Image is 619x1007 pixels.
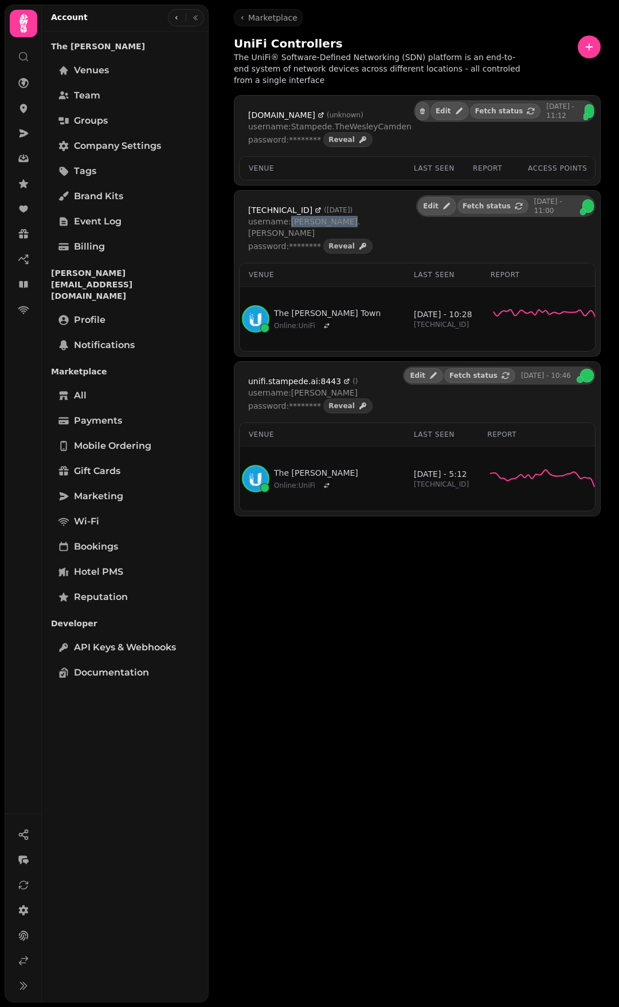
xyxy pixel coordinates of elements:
a: The [PERSON_NAME] Town [274,307,381,319]
span: Notifications [74,338,135,352]
span: Wi-Fi [74,515,99,528]
span: Reputation [74,590,128,604]
span: Online : UniFi [274,481,315,490]
a: Reputation [51,586,199,609]
span: Brand Kits [74,189,123,203]
a: Team [51,84,199,107]
span: Reveal [328,402,355,409]
button: Fetch status [457,199,528,214]
p: username: [PERSON_NAME].[PERSON_NAME] [248,216,414,239]
span: Edit [410,372,425,379]
span: Company settings [74,139,161,153]
p: [DATE] - 11:12 [542,102,582,120]
span: Fetch status [449,372,497,379]
p: Marketplace [51,361,199,382]
button: Edit [405,368,443,383]
span: Hotel PMS [74,565,123,579]
p: [DATE] - 10:28 [414,309,472,320]
a: All [51,384,199,407]
p: [DATE] - 5:12 [414,468,469,480]
p: [DATE] - 11:00 [530,197,579,215]
img: unifi [243,305,268,333]
span: [DOMAIN_NAME] [248,109,315,121]
a: unifi.stampede.ai:8443() [248,376,358,387]
a: Hotel PMS [51,560,199,583]
a: Venues [51,59,199,82]
div: Access points [528,164,587,173]
span: Marketplace [248,12,297,23]
span: ( unknown ) [327,110,363,120]
span: Groups [74,114,108,128]
a: Gift cards [51,460,199,483]
div: Venue [249,164,395,173]
p: The UniFi® Software-Defined Networking (SDN) platform is an end-to-end system of network devices ... [234,52,527,86]
p: [PERSON_NAME][EMAIL_ADDRESS][DOMAIN_NAME] [51,263,199,306]
h2: UniFi Controllers [234,35,454,52]
button: Reveal [323,398,373,413]
a: Groups [51,109,199,132]
span: Fetch status [475,108,523,114]
nav: Tabs [42,31,209,1002]
a: [TECHNICAL_ID]([DATE]) [248,204,352,216]
a: Event log [51,210,199,233]
p: username: [PERSON_NAME] [248,387,373,398]
div: Last seen [414,430,469,439]
div: Report [487,430,597,439]
span: Gift cards [74,464,120,478]
span: Payments [74,414,122,428]
span: Bookings [74,540,118,554]
span: Fetch status [463,203,511,210]
p: [DATE] - 10:46 [516,371,575,380]
span: unifi.stampede.ai:8443 [248,376,341,387]
span: Billing [74,240,105,254]
a: Marketing [51,485,199,508]
a: Documentation [51,661,199,684]
span: Documentation [74,666,149,680]
span: Marketing [74,489,123,503]
span: Event log [74,215,122,228]
button: Reveal [323,239,373,254]
img: unifi [243,465,268,492]
span: API keys & webhooks [74,641,176,654]
span: Team [74,89,100,102]
span: [TECHNICAL_ID] [248,204,312,216]
div: Venue [249,430,395,439]
span: Reveal [328,243,355,250]
a: Wi-Fi [51,510,199,533]
span: Mobile ordering [74,439,151,453]
span: Venues [74,64,109,77]
span: Online : UniFi [274,321,315,330]
span: Edit [423,203,438,210]
a: Company settings [51,135,199,157]
button: Edit [418,197,456,215]
p: [TECHNICAL_ID] [414,320,472,329]
div: Venue [249,270,395,279]
a: API keys & webhooks [51,636,199,659]
span: ( [DATE] ) [324,206,352,215]
button: Fetch status [444,368,515,383]
a: Tags [51,160,199,183]
span: All [74,389,87,402]
span: Tags [74,164,96,178]
button: Reveal [323,132,373,147]
h2: Account [51,11,88,23]
a: Profile [51,309,199,331]
a: Marketplace [234,9,303,26]
a: Mobile ordering [51,435,199,457]
p: Developer [51,613,199,634]
div: Last seen [414,164,455,173]
span: Edit [436,108,451,114]
div: Report [473,164,510,173]
span: ( ) [352,377,358,386]
button: Fetch status [470,104,541,119]
a: Brand Kits [51,185,199,208]
div: Report [491,270,601,279]
a: [DOMAIN_NAME](unknown) [248,109,363,121]
a: Notifications [51,334,199,357]
span: Profile [74,313,105,327]
p: [TECHNICAL_ID] [414,480,469,489]
a: Bookings [51,535,199,558]
button: Edit [430,102,469,120]
a: The [PERSON_NAME] [274,467,358,479]
span: Reveal [328,136,355,143]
